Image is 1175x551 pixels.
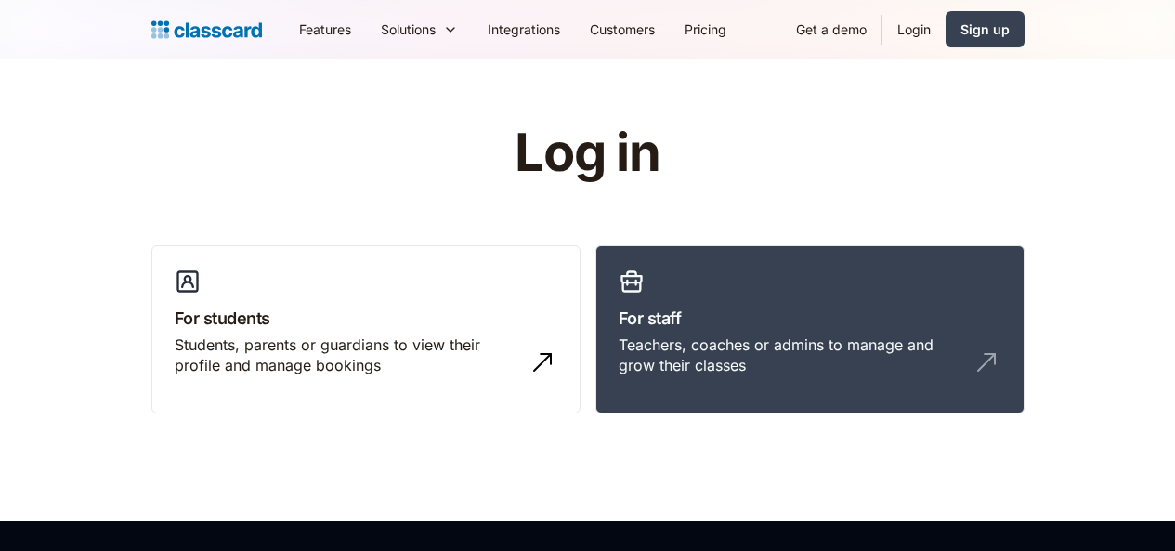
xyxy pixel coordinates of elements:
[151,17,262,43] a: home
[960,20,1010,39] div: Sign up
[175,306,557,331] h3: For students
[151,245,581,414] a: For studentsStudents, parents or guardians to view their profile and manage bookings
[293,125,882,182] h1: Log in
[284,8,366,50] a: Features
[473,8,575,50] a: Integrations
[619,335,964,376] div: Teachers, coaches or admins to manage and grow their classes
[595,245,1025,414] a: For staffTeachers, coaches or admins to manage and grow their classes
[670,8,741,50] a: Pricing
[175,335,520,376] div: Students, parents or guardians to view their profile and manage bookings
[946,11,1025,47] a: Sign up
[882,8,946,50] a: Login
[781,8,881,50] a: Get a demo
[366,8,473,50] div: Solutions
[381,20,436,39] div: Solutions
[619,306,1001,331] h3: For staff
[575,8,670,50] a: Customers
